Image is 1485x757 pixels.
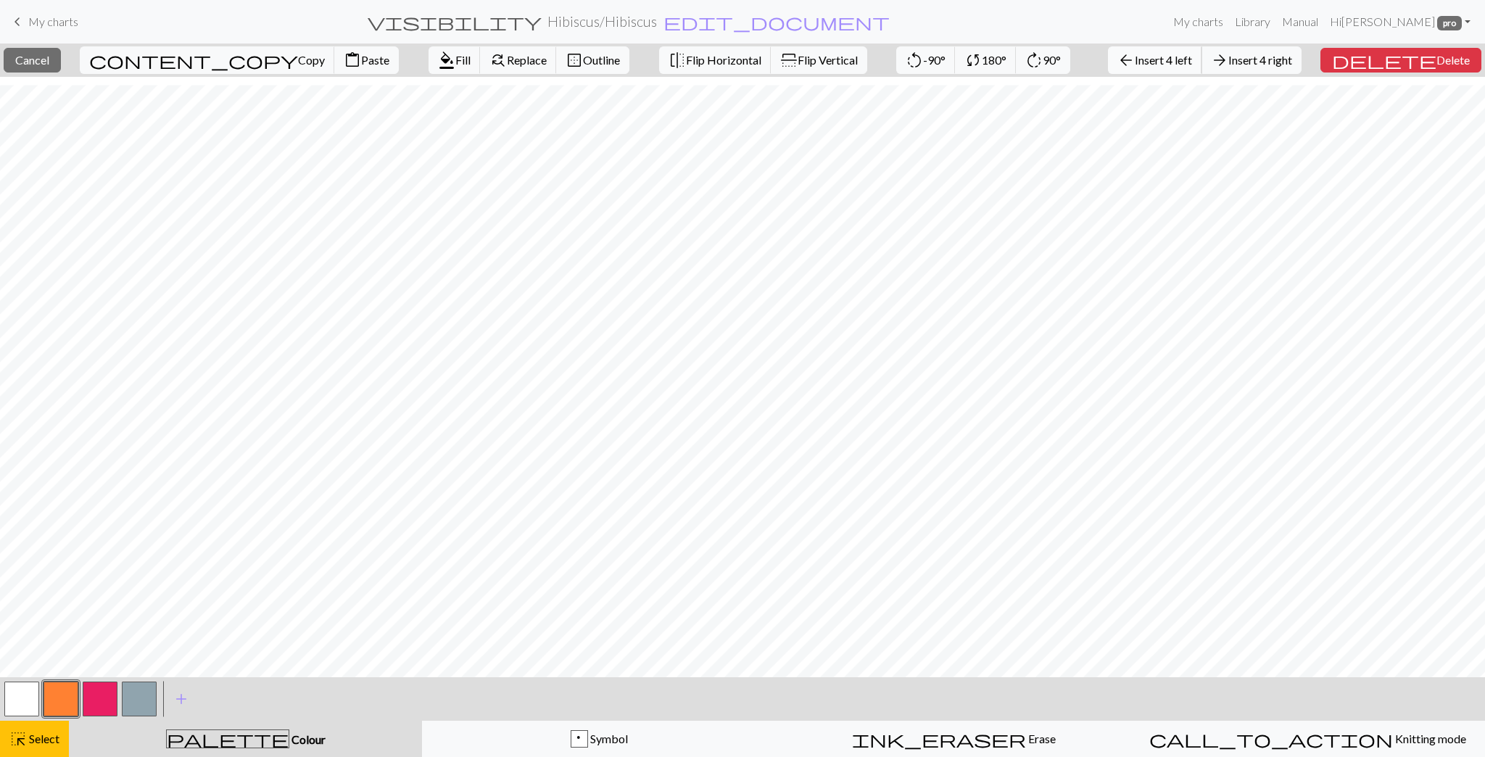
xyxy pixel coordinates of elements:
[9,729,27,749] span: highlight_alt
[1149,729,1393,749] span: call_to_action
[368,12,542,32] span: visibility
[798,53,858,67] span: Flip Vertical
[1211,50,1228,70] span: arrow_forward
[361,53,389,67] span: Paste
[556,46,629,74] button: Outline
[298,53,325,67] span: Copy
[964,50,982,70] span: sync
[852,729,1026,749] span: ink_eraser
[507,53,547,67] span: Replace
[1130,721,1485,757] button: Knitting mode
[1320,48,1481,73] button: Delete
[80,46,335,74] button: Copy
[777,721,1131,757] button: Erase
[1332,50,1436,70] span: delete
[438,50,455,70] span: format_color_fill
[923,53,946,67] span: -90°
[167,729,289,749] span: palette
[659,46,772,74] button: Flip Horizontal
[1135,53,1192,67] span: Insert 4 left
[422,721,777,757] button: p Symbol
[686,53,761,67] span: Flip Horizontal
[89,50,298,70] span: content_copy
[1043,53,1061,67] span: 90°
[1324,7,1476,36] a: Hi[PERSON_NAME] pro
[583,53,620,67] span: Outline
[1117,50,1135,70] span: arrow_back
[1016,46,1070,74] button: 90°
[771,46,867,74] button: Flip Vertical
[588,732,628,745] span: Symbol
[1437,16,1462,30] span: pro
[289,732,326,746] span: Colour
[489,50,507,70] span: find_replace
[4,48,61,73] button: Cancel
[906,50,923,70] span: rotate_left
[547,13,657,30] h2: Hibiscus / Hibiscus
[663,12,890,32] span: edit_document
[566,50,583,70] span: border_outer
[669,50,686,70] span: flip
[1026,732,1056,745] span: Erase
[1167,7,1229,36] a: My charts
[480,46,557,74] button: Replace
[69,721,422,757] button: Colour
[1393,732,1466,745] span: Knitting mode
[1108,46,1202,74] button: Insert 4 left
[571,731,587,748] div: p
[344,50,361,70] span: content_paste
[1229,7,1276,36] a: Library
[1201,46,1302,74] button: Insert 4 right
[334,46,399,74] button: Paste
[455,53,471,67] span: Fill
[1276,7,1324,36] a: Manual
[779,51,799,69] span: flip
[982,53,1006,67] span: 180°
[1436,53,1470,67] span: Delete
[429,46,481,74] button: Fill
[9,12,26,32] span: keyboard_arrow_left
[1025,50,1043,70] span: rotate_right
[173,689,190,709] span: add
[955,46,1017,74] button: 180°
[896,46,956,74] button: -90°
[1228,53,1292,67] span: Insert 4 right
[9,9,78,34] a: My charts
[28,15,78,28] span: My charts
[15,53,49,67] span: Cancel
[27,732,59,745] span: Select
